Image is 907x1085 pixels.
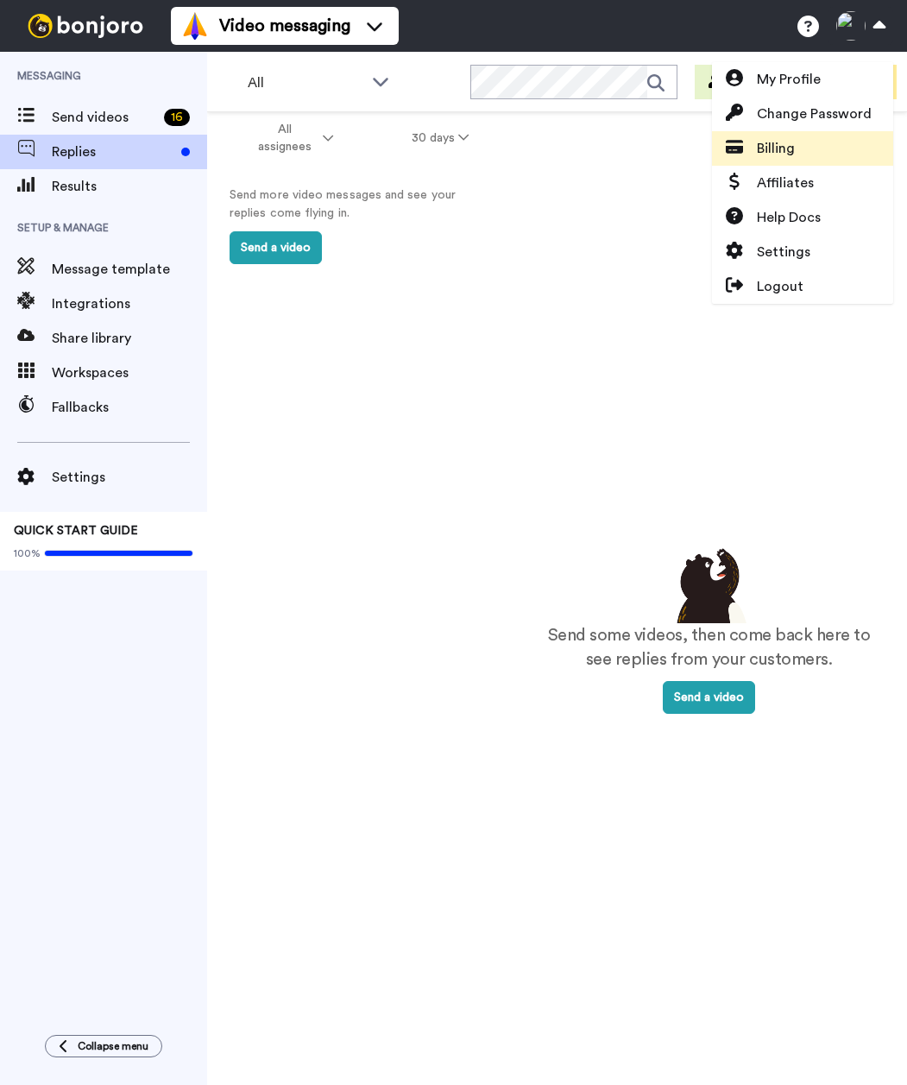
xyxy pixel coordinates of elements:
span: Share library [52,328,207,349]
span: 100% [14,546,41,560]
a: Change Password [712,97,893,131]
a: My Profile [712,62,893,97]
span: Billing [757,138,795,159]
button: Send a video [663,681,755,714]
span: Fallbacks [52,397,207,418]
button: Send a video [230,231,322,264]
span: Integrations [52,293,207,314]
span: Workspaces [52,363,207,383]
button: All assignees [211,114,373,162]
a: Logout [712,269,893,304]
span: My Profile [757,69,821,90]
img: vm-color.svg [181,12,209,40]
p: Send some videos, then come back here to see replies from your customers. [545,623,872,672]
img: bj-logo-header-white.svg [21,14,150,38]
p: Send more video messages and see your replies come flying in. [230,186,488,223]
span: Change Password [757,104,872,124]
a: Affiliates [712,166,893,200]
span: Settings [757,242,810,262]
span: Video messaging [219,14,350,38]
span: Replies [52,142,174,162]
img: results-emptystates.png [666,544,753,623]
span: Help Docs [757,207,821,228]
span: Send videos [52,107,157,128]
a: Billing [712,131,893,166]
span: Collapse menu [78,1039,148,1053]
span: All [248,73,363,93]
div: 16 [164,109,190,126]
a: Settings [712,235,893,269]
span: Settings [52,467,207,488]
span: Message template [52,259,207,280]
span: Logout [757,276,803,297]
span: All assignees [249,121,319,155]
span: Results [52,176,207,197]
span: QUICK START GUIDE [14,525,138,537]
button: 30 days [373,123,508,154]
a: Help Docs [712,200,893,235]
span: Affiliates [757,173,814,193]
a: Send a video [663,691,755,703]
button: Collapse menu [45,1035,162,1057]
button: Invite [695,65,779,99]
